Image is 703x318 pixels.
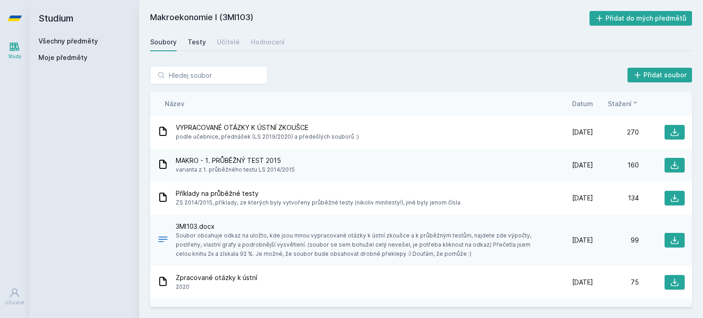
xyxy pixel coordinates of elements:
[251,38,285,47] div: Hodnocení
[2,37,27,65] a: Study
[593,278,639,287] div: 75
[176,273,257,282] span: Zpracované otázky k ústní
[572,278,593,287] span: [DATE]
[217,38,240,47] div: Učitelé
[5,299,24,306] div: Uživatel
[572,236,593,245] span: [DATE]
[217,33,240,51] a: Učitelé
[150,11,589,26] h2: Makroekonomie I (3MI103)
[627,68,692,82] button: Přidat soubor
[188,33,206,51] a: Testy
[150,33,177,51] a: Soubory
[8,53,22,60] div: Study
[593,161,639,170] div: 160
[150,66,267,84] input: Hledej soubor
[251,33,285,51] a: Hodnocení
[176,132,359,141] span: podle učebnice, přednášek (LS 2019/2020) a předešlých souborů :)
[150,38,177,47] div: Soubory
[176,306,467,315] span: Seminárka - Makroekonomický vývoj [GEOGRAPHIC_DATA]
[593,236,639,245] div: 99
[572,194,593,203] span: [DATE]
[38,37,98,45] a: Všechny předměty
[176,198,460,207] span: ZS 2014/2015, příklady, ze kterých byly vytvořeny průběžné testy (nikoliv minitesty!), jiné byly ...
[176,123,359,132] span: VYPRACOVANÉ OTÁZKY K ÚSTNÍ ZKOUŠCE
[165,99,184,108] button: Název
[593,194,639,203] div: 134
[176,222,544,231] span: 3MI103.docx
[188,38,206,47] div: Testy
[176,282,257,291] span: 2020
[572,99,593,108] button: Datum
[608,99,632,108] span: Stažení
[608,99,639,108] button: Stažení
[176,231,544,259] span: Soubor obsahuje odkaz na uložto, kde jsou mnou vypracované otázky k ústní zkoušce a k průběžným t...
[38,53,87,62] span: Moje předměty
[157,234,168,247] div: DOCX
[176,165,295,174] span: varianta z 1. průběžného testu LS 2014/2015
[589,11,692,26] button: Přidat do mých předmětů
[572,128,593,137] span: [DATE]
[176,156,295,165] span: MAKRO - 1. PRŮBĚŽNÝ TEST 2015
[176,189,460,198] span: Příklady na průběžné testy
[2,283,27,311] a: Uživatel
[593,128,639,137] div: 270
[572,161,593,170] span: [DATE]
